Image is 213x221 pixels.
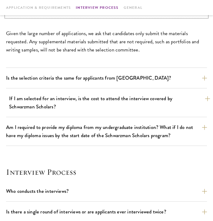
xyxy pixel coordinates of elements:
[6,122,207,141] button: Am I required to provide my diploma from my undergraduate institution? What if I do not have my d...
[6,167,207,177] h4: Interview Process
[6,5,71,10] a: Application & Requirements
[6,29,207,54] p: Given the large number of applications, we ask that candidates only submit the materials requeste...
[6,186,207,196] button: Who conducts the interviews?
[6,73,207,83] button: Is the selection criteria the same for applicants from [GEOGRAPHIC_DATA]?
[9,93,210,112] button: If I am selected for an interview, is the cost to attend the interview covered by Schwarzman Scho...
[76,5,118,10] a: Interview Process
[6,206,207,217] button: Is there a single round of interviews or are applicants ever interviewed twice?
[124,5,142,10] a: General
